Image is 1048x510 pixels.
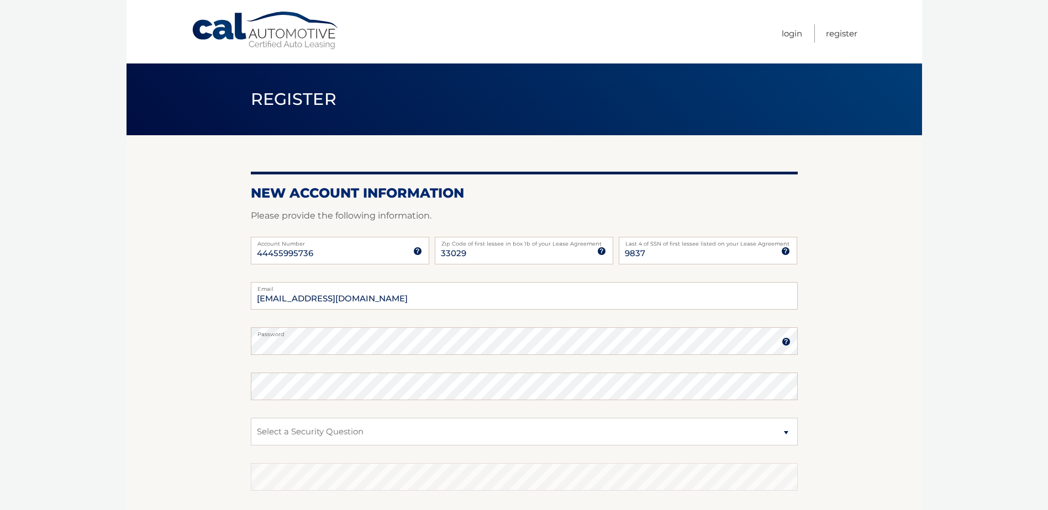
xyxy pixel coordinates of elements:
[782,337,791,346] img: tooltip.svg
[413,247,422,256] img: tooltip.svg
[781,247,790,256] img: tooltip.svg
[191,11,340,50] a: Cal Automotive
[251,185,798,201] h2: New Account Information
[782,24,802,42] a: Login
[251,237,429,246] label: Account Number
[251,282,798,291] label: Email
[251,89,337,109] span: Register
[251,327,798,336] label: Password
[251,237,429,264] input: Account Number
[435,237,613,246] label: Zip Code of first lessee in box 1b of your Lease Agreement
[597,247,606,256] img: tooltip.svg
[619,237,797,246] label: Last 4 of SSN of first lessee listed on your Lease Agreement
[826,24,857,42] a: Register
[619,237,797,264] input: SSN or EIN (last 4 digits only)
[435,237,613,264] input: Zip Code
[251,282,798,310] input: Email
[251,208,798,224] p: Please provide the following information.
